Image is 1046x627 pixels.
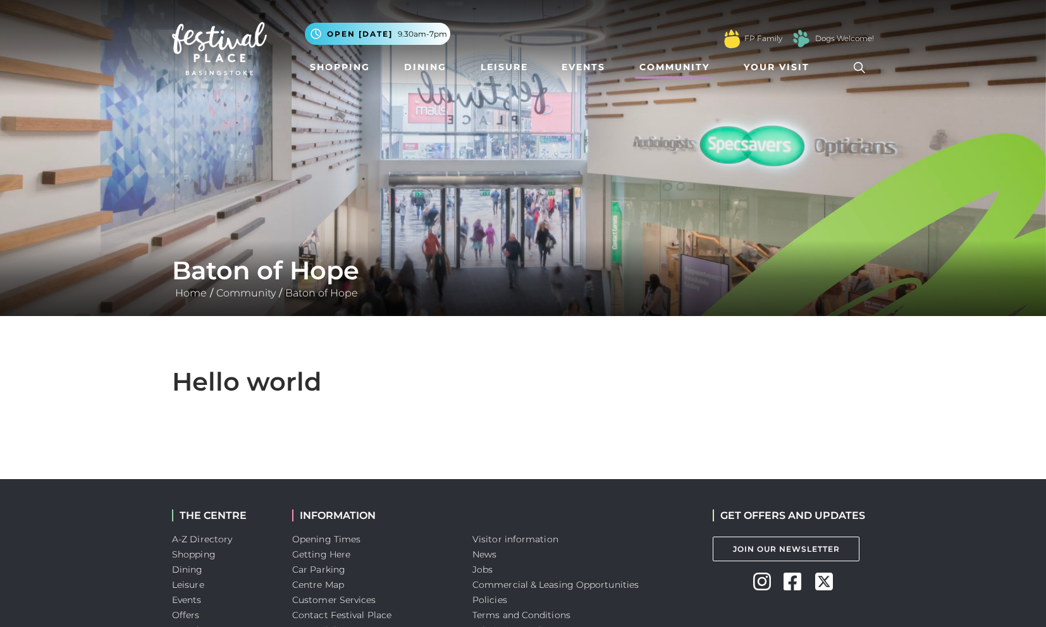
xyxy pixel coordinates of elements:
a: Home [172,287,210,299]
a: Terms and Conditions [472,609,570,621]
h2: GET OFFERS AND UPDATES [713,509,865,521]
a: Leisure [476,56,533,79]
a: Offers [172,609,200,621]
span: 9.30am-7pm [398,28,447,40]
a: Join Our Newsletter [713,537,859,561]
h1: Hello world [172,367,874,397]
a: Car Parking [292,564,345,575]
h2: THE CENTRE [172,509,273,521]
a: Dining [399,56,452,79]
a: Contact Festival Place [292,609,391,621]
a: Dining [172,564,203,575]
a: A-Z Directory [172,533,232,545]
a: Community [213,287,279,299]
a: Customer Services [292,594,376,606]
a: Dogs Welcome! [815,33,874,44]
a: Baton of Hope [282,287,361,299]
a: Jobs [472,564,493,575]
div: / / [163,255,883,301]
a: Policies [472,594,507,606]
span: Your Visit [744,61,809,74]
a: Shopping [305,56,375,79]
a: Your Visit [739,56,821,79]
a: Community [634,56,715,79]
a: Visitor information [472,533,558,545]
a: Events [557,56,610,79]
a: Events [172,594,202,606]
a: Commercial & Leasing Opportunities [472,579,639,590]
h2: INFORMATION [292,509,453,521]
h1: Baton of Hope [172,255,874,286]
a: Centre Map [292,579,344,590]
a: Leisure [172,579,204,590]
a: Opening Times [292,533,360,545]
a: News [472,549,496,560]
a: FP Family [744,33,782,44]
button: Open [DATE] 9.30am-7pm [305,23,450,45]
img: Festival Place Logo [172,22,267,75]
a: Getting Here [292,549,350,560]
span: Open [DATE] [327,28,393,40]
a: Shopping [172,549,216,560]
